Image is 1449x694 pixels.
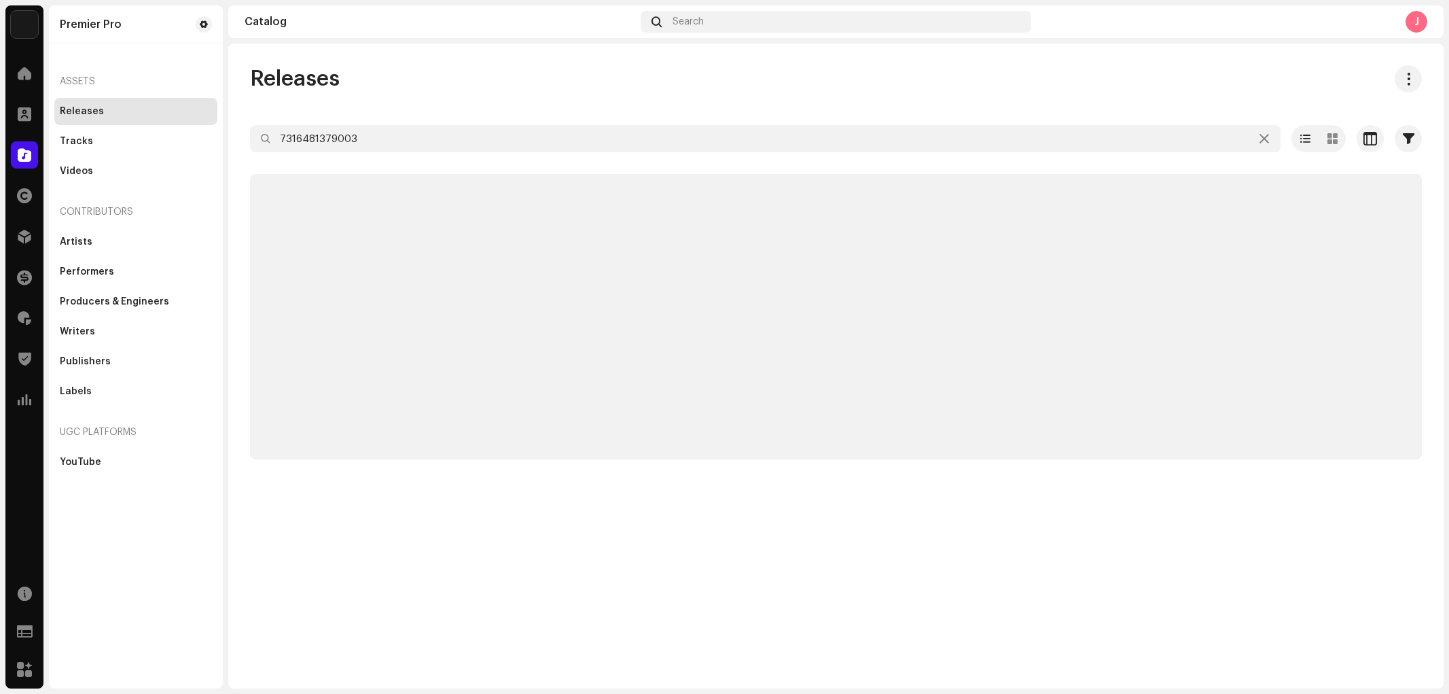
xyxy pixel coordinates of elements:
div: Publishers [60,356,111,367]
re-m-nav-item: Releases [54,98,217,125]
re-a-nav-header: UGC Platforms [54,416,217,449]
re-a-nav-header: Contributors [54,196,217,228]
span: Releases [250,65,340,92]
re-m-nav-item: Performers [54,258,217,285]
re-m-nav-item: Artists [54,228,217,256]
re-m-nav-item: Producers & Engineers [54,288,217,315]
div: Catalog [245,16,635,27]
span: Search [673,16,704,27]
div: Artists [60,237,92,247]
img: 64f15ab7-a28a-4bb5-a164-82594ec98160 [11,11,38,38]
input: Search [250,125,1281,152]
div: Writers [60,326,95,337]
re-m-nav-item: Tracks [54,128,217,155]
div: Premier Pro [60,19,122,30]
re-m-nav-item: Labels [54,378,217,405]
re-m-nav-item: YouTube [54,449,217,476]
div: YouTube [60,457,101,468]
div: Tracks [60,136,93,147]
div: Labels [60,386,92,397]
div: J [1406,11,1427,33]
re-a-nav-header: Assets [54,65,217,98]
re-m-nav-item: Writers [54,318,217,345]
re-m-nav-item: Publishers [54,348,217,375]
div: Performers [60,266,114,277]
div: Videos [60,166,93,177]
div: Producers & Engineers [60,296,169,307]
re-m-nav-item: Videos [54,158,217,185]
div: Releases [60,106,104,117]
